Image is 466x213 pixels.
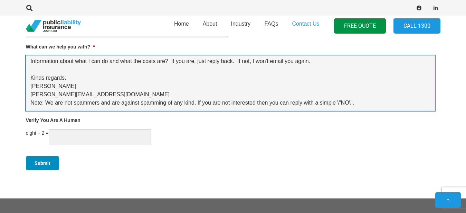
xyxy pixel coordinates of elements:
div: eight + 2 = [26,129,435,145]
a: Contact Us [285,14,326,38]
label: What can we help you with? [26,44,95,50]
span: FAQs [264,21,278,27]
input: Submit [26,156,59,170]
a: Home [167,14,196,38]
span: About [203,21,217,27]
a: pli_logotransparent [26,20,81,32]
span: Industry [231,21,250,27]
a: About [196,14,224,38]
span: Contact Us [292,21,319,27]
a: Industry [224,14,257,38]
a: Search [23,5,37,11]
a: Back to top [435,192,461,208]
a: LinkedIn [431,3,440,13]
a: Call 1300 [393,18,440,34]
label: Verify You Are A Human [26,117,80,123]
a: FAQs [257,14,285,38]
a: Facebook [414,3,424,13]
span: Home [174,21,189,27]
a: FREE QUOTE [334,18,386,34]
